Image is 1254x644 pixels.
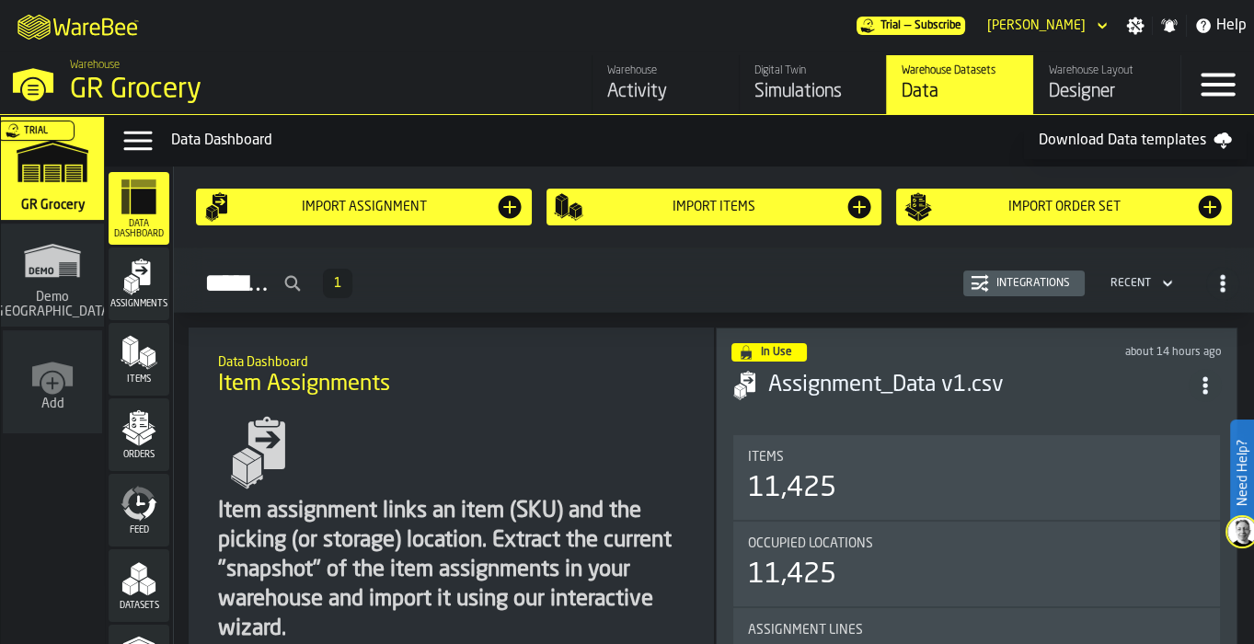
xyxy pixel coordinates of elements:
button: button-Import Items [546,189,882,225]
div: Title [748,450,1205,465]
div: Warehouse Layout [1049,64,1166,77]
button: button-Import assignment [196,189,532,225]
div: Title [748,623,1205,638]
span: Trial [24,126,48,136]
span: — [904,19,911,32]
div: Warehouse Datasets [902,64,1018,77]
a: Download Data templates [1024,122,1247,159]
span: Assignments [109,299,169,309]
label: Need Help? [1232,421,1252,524]
span: Feed [109,525,169,535]
span: Datasets [109,601,169,611]
div: Import Order Set [933,200,1195,214]
div: title-Item Assignments [203,342,699,408]
button: button-Integrations [963,270,1085,296]
div: Import Items [583,200,846,214]
span: Orders [109,450,169,460]
div: Simulations [754,79,871,105]
div: GR Grocery [70,74,567,107]
div: Item assignment links an item (SKU) and the picking (or storage) location. Extract the current "s... [218,497,685,644]
span: Item Assignments [218,370,390,399]
span: 1 [334,277,341,290]
span: Occupied Locations [748,536,873,551]
div: Designer [1049,79,1166,105]
a: link-to-/wh/i/e451d98b-95f6-4604-91ff-c80219f9c36d/simulations [1,117,104,224]
div: ButtonLoadMore-Load More-Prev-First-Last [316,269,360,298]
label: button-toggle-Menu [1181,55,1254,114]
div: Data Dashboard [171,130,1024,152]
div: DropdownMenuValue-Sandhya Gopakumar [987,18,1086,33]
span: Items [748,450,784,465]
span: Trial [880,19,901,32]
div: DropdownMenuValue-Sandhya Gopakumar [980,15,1111,37]
span: Add [41,397,64,411]
div: Digital Twin [754,64,871,77]
h3: Assignment_Data v1.csv [768,371,1189,400]
div: Import assignment [233,200,495,214]
li: menu Data Dashboard [109,172,169,246]
h2: button-Assignments [174,247,1254,313]
div: DropdownMenuValue-4 [1110,277,1151,290]
span: Subscribe [915,19,961,32]
div: 11,425 [748,558,836,592]
div: Warehouse [607,64,724,77]
li: menu Orders [109,398,169,472]
label: button-toggle-Help [1187,15,1254,37]
span: Items [109,374,169,385]
div: Menu Subscription [857,17,965,35]
a: link-to-/wh/i/16932755-72b9-4ea4-9c69-3f1f3a500823/simulations [1,224,104,330]
li: menu Assignments [109,247,169,321]
div: status-4 2 [731,343,807,362]
div: Data [902,79,1018,105]
a: link-to-/wh/i/e451d98b-95f6-4604-91ff-c80219f9c36d/data [886,55,1033,114]
button: button-Import Order Set [896,189,1232,225]
div: Activity [607,79,724,105]
li: menu Datasets [109,549,169,623]
label: button-toggle-Notifications [1153,17,1186,35]
label: button-toggle-Data Menu [112,122,164,159]
a: link-to-/wh/i/e451d98b-95f6-4604-91ff-c80219f9c36d/pricing/ [857,17,965,35]
span: Help [1216,15,1247,37]
div: stat-Items [733,435,1220,520]
label: button-toggle-Settings [1119,17,1152,35]
a: link-to-/wh/i/e451d98b-95f6-4604-91ff-c80219f9c36d/designer [1033,55,1180,114]
div: Integrations [989,277,1077,290]
a: link-to-/wh/i/e451d98b-95f6-4604-91ff-c80219f9c36d/feed/ [592,55,739,114]
span: In Use [761,347,792,358]
div: DropdownMenuValue-4 [1103,272,1177,294]
div: stat-Occupied Locations [733,522,1220,606]
span: Assignment lines [748,623,863,638]
div: 11,425 [748,472,836,505]
li: menu Items [109,323,169,397]
div: Title [748,536,1205,551]
div: Updated: 9/8/2025, 8:22:14 AM Created: 9/8/2025, 8:21:55 AM [1017,346,1222,359]
h2: Sub Title [218,351,685,370]
span: Warehouse [70,59,120,72]
a: link-to-/wh/new [3,330,102,437]
a: link-to-/wh/i/e451d98b-95f6-4604-91ff-c80219f9c36d/simulations [739,55,886,114]
li: menu Feed [109,474,169,547]
span: Data Dashboard [109,219,169,239]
